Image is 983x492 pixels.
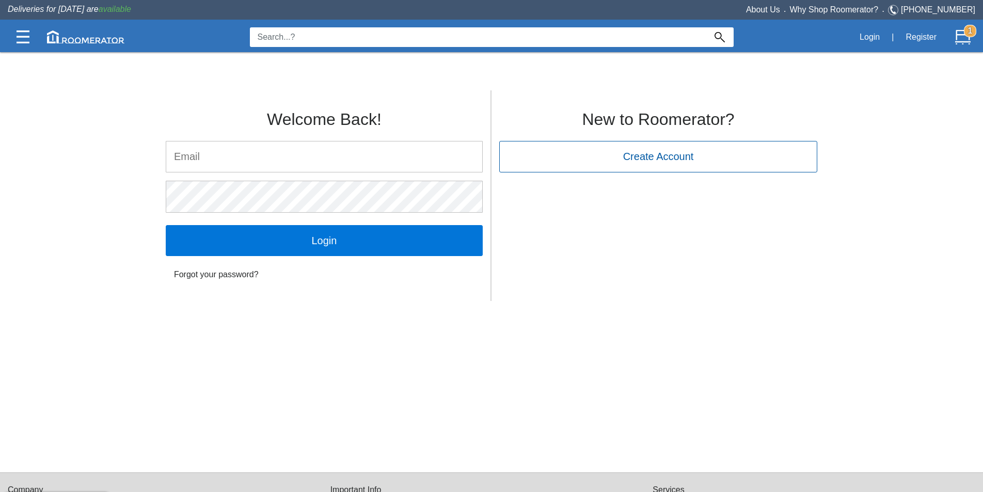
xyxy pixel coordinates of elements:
img: roomerator-logo.svg [47,30,124,43]
span: • [780,9,790,13]
img: Telephone.svg [888,4,901,17]
h2: New to Roomerator? [499,110,817,129]
span: • [878,9,888,13]
a: Forgot your password? [166,264,483,285]
a: About Us [746,5,780,14]
span: available [99,5,131,13]
img: Categories.svg [17,30,29,43]
img: Cart.svg [955,29,971,45]
a: Why Shop Roomerator? [790,5,879,14]
input: Search...? [250,27,706,47]
span: Deliveries for [DATE] are [8,5,131,13]
input: Login [166,225,483,256]
button: Create Account [499,141,817,172]
input: Email [166,141,482,172]
img: Search_Icon.svg [715,32,725,42]
h2: Welcome Back! [166,110,483,129]
button: Register [900,26,942,48]
button: Login [854,26,885,48]
strong: 1 [964,25,976,37]
a: [PHONE_NUMBER] [901,5,975,14]
div: | [885,26,900,49]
